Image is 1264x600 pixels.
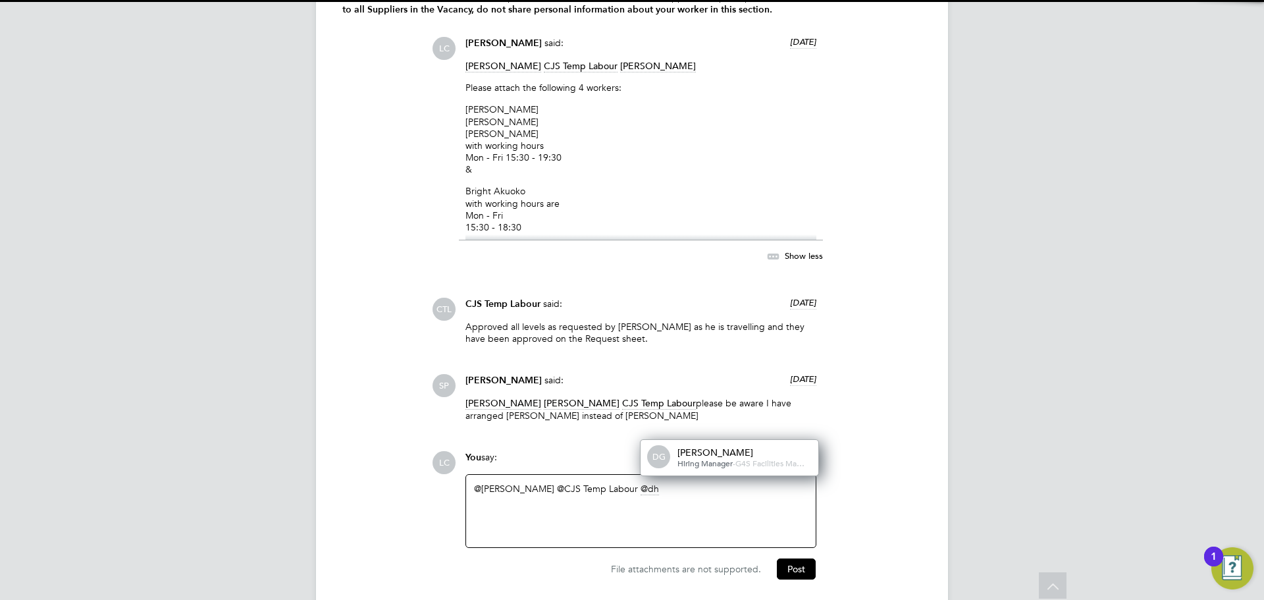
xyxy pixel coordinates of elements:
span: [PERSON_NAME] [544,397,619,410]
span: [DATE] [790,36,816,47]
span: Show less [785,250,823,261]
div: ​ ​ [474,483,808,539]
span: dh [641,483,659,495]
span: [DATE] [790,297,816,308]
button: Open Resource Center, 1 new notification [1211,547,1253,589]
span: LC [433,451,456,474]
p: Approved all levels as requested by [PERSON_NAME] as he is travelling and they have been approved... [465,321,816,344]
div: 1 [1211,557,1217,574]
span: [PERSON_NAME] [465,60,541,72]
a: @[PERSON_NAME] [474,483,554,495]
span: said: [544,37,564,49]
span: said: [543,298,562,310]
li: [PERSON_NAME] with working hours Mon - Fri 15:30 - 19:30 [465,128,816,164]
span: CJS Temp Labour [544,60,618,72]
p: & [465,163,816,175]
p: Please attach the following 4 workers: [465,82,816,94]
div: say: [465,451,816,474]
span: G4S Facilities Ma… [735,458,804,468]
span: CJS Temp Labour [622,397,696,410]
span: [DATE] [790,373,816,385]
div: [PERSON_NAME] [677,447,809,458]
span: [PERSON_NAME] [620,60,696,72]
span: DG [648,447,670,468]
span: CJS Temp Labour [465,298,540,310]
span: [PERSON_NAME] [465,397,541,410]
a: @CJS Temp Labour [557,483,638,495]
span: said: [544,374,564,386]
span: SP [433,374,456,397]
span: CTL [433,298,456,321]
span: File attachments are not supported. [611,563,761,575]
span: - [733,458,735,468]
span: You [465,452,481,463]
li: [PERSON_NAME] [465,103,816,115]
span: Hiring Manager [677,458,733,468]
span: LC [433,37,456,60]
span: [PERSON_NAME] [465,375,542,386]
button: Post [777,559,816,580]
li: Bright Akuoko with working hours are Mon - Fri 15:30 - 18:30 [465,185,816,233]
p: please be aware I have arranged [PERSON_NAME] instead of [PERSON_NAME] [465,397,816,421]
li: [PERSON_NAME] [465,116,816,128]
span: [PERSON_NAME] [465,38,542,49]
